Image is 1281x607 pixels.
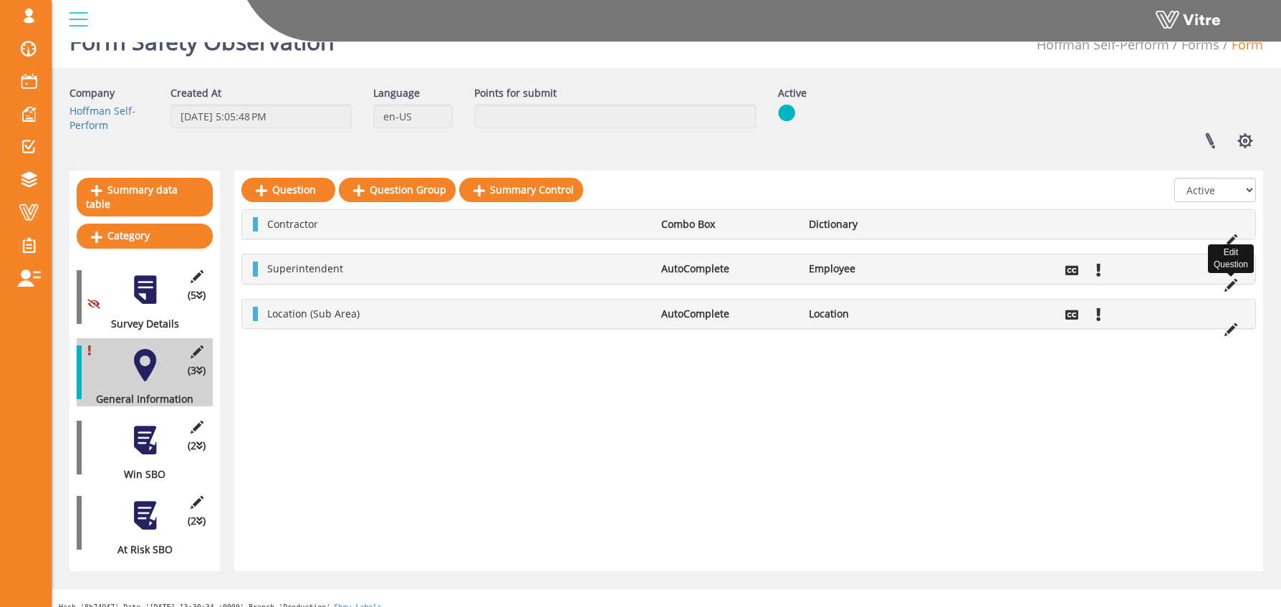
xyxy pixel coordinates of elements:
label: Created At [171,86,221,100]
li: Form [1219,36,1263,54]
div: Win SBO [77,467,202,482]
span: (3 ) [188,363,206,378]
span: (5 ) [188,288,206,302]
span: Contractor [267,217,318,231]
a: Summary Control [459,178,583,202]
li: Employee [802,262,949,276]
div: Edit Question [1208,244,1254,273]
label: Company [69,86,115,100]
a: Question Group [339,178,456,202]
a: Question [241,178,335,202]
li: Dictionary [802,217,949,231]
label: Points for submit [474,86,557,100]
a: Hoffman Self-Perform [1037,36,1169,53]
li: AutoComplete [654,307,802,321]
a: Summary data table [77,178,213,216]
span: Location (Sub Area) [267,307,360,320]
span: Superintendent [267,262,343,275]
img: yes [778,104,795,122]
span: (2 ) [188,439,206,453]
label: Language [373,86,420,100]
a: Hoffman Self-Perform [69,104,135,132]
div: General Information [77,392,202,406]
a: Category [77,224,213,248]
a: Forms [1181,36,1219,53]
li: Combo Box [654,217,802,231]
label: Active [778,86,807,100]
li: Location [802,307,949,321]
span: (2 ) [188,514,206,528]
li: AutoComplete [654,262,802,276]
div: Survey Details [77,317,202,331]
div: At Risk SBO [77,543,202,557]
